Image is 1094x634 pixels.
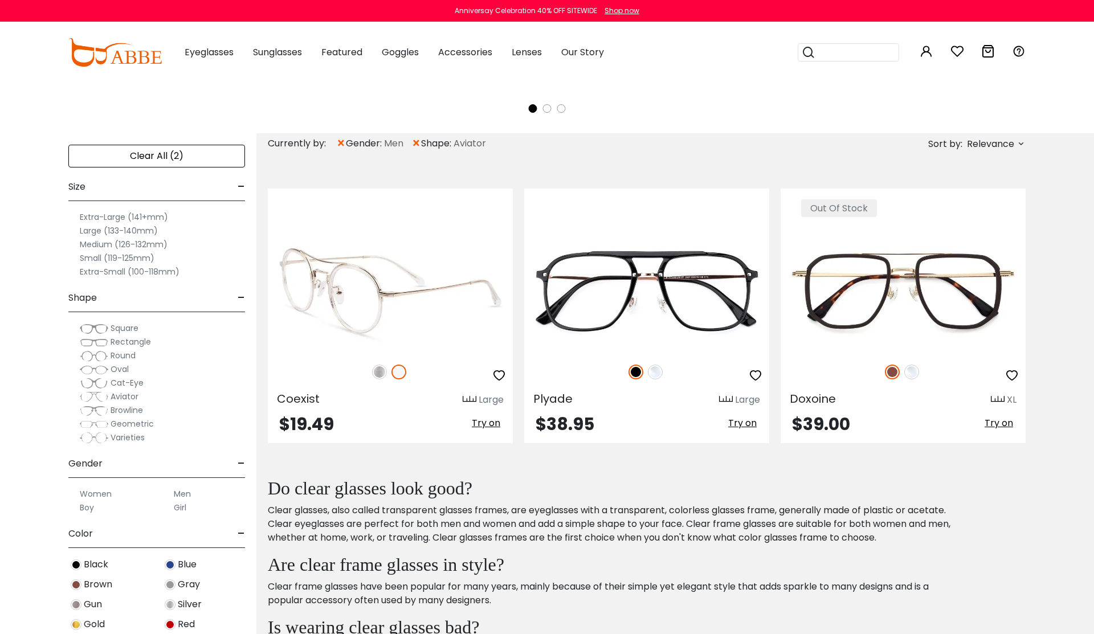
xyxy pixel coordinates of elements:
[238,173,245,201] span: -
[178,558,197,571] span: Blue
[981,416,1017,431] button: Try on
[1007,393,1017,407] div: XL
[268,230,513,352] img: Translucent Coexist - Combination ,Adjust Nose Pads
[781,230,1026,352] img: Brown Doxoine - Titanium,TR ,Adjust Nose Pads
[268,504,957,545] p: Clear glasses, also called transparent glasses frames, are eyeglasses with a transparent, colorle...
[382,46,419,59] span: Goggles
[80,350,108,362] img: Round.png
[268,580,957,607] p: Clear frame glasses have been popular for many years, mainly because of their simple yet elegant ...
[438,46,492,59] span: Accessories
[561,46,604,59] span: Our Story
[80,487,112,501] label: Women
[174,501,186,514] label: Girl
[111,404,143,416] span: Browline
[111,377,144,388] span: Cat-Eye
[455,6,597,16] div: Anniversay Celebration 40% OFF SITEWIDE
[84,617,105,631] span: Gold
[411,133,421,154] span: ×
[321,46,362,59] span: Featured
[454,137,486,150] span: Aviator
[68,284,97,312] span: Shape
[238,520,245,547] span: -
[68,173,85,201] span: Size
[84,558,108,571] span: Black
[178,617,195,631] span: Red
[801,199,877,217] span: Out Of Stock
[268,554,957,575] h2: Are clear frame glasses in style?
[238,450,245,477] span: -
[165,619,175,630] img: Red
[648,365,663,379] img: Clear
[967,134,1014,154] span: Relevance
[80,391,108,403] img: Aviator.png
[80,210,168,224] label: Extra-Large (141+mm)
[384,137,403,150] span: Men
[80,378,108,389] img: Cat-Eye.png
[111,336,151,347] span: Rectangle
[80,251,154,265] label: Small (119-125mm)
[80,419,108,430] img: Geometric.png
[524,230,769,352] img: Black Plyade - Titanium,TR ,Adjust Nose Pads
[68,145,245,167] div: Clear All (2)
[71,599,81,610] img: Gun
[80,405,108,416] img: Browline.png
[71,559,81,570] img: Black
[463,395,476,404] img: size ruler
[421,137,454,150] span: shape:
[985,416,1013,430] span: Try on
[735,393,760,407] div: Large
[719,395,733,404] img: size ruler
[472,416,500,430] span: Try on
[928,137,962,150] span: Sort by:
[111,322,138,334] span: Square
[372,365,387,379] img: Silver
[111,391,138,402] span: Aviator
[84,578,112,591] span: Brown
[279,412,334,436] span: $19.49
[80,364,108,375] img: Oval.png
[728,416,757,430] span: Try on
[536,412,594,436] span: $38.95
[512,46,542,59] span: Lenses
[165,579,175,590] img: Gray
[178,598,202,611] span: Silver
[725,416,760,431] button: Try on
[178,578,200,591] span: Gray
[599,6,639,15] a: Shop now
[336,133,346,154] span: ×
[111,418,154,430] span: Geometric
[165,559,175,570] img: Blue
[238,284,245,312] span: -
[605,6,639,16] div: Shop now
[80,432,108,444] img: Varieties.png
[346,137,384,150] span: gender:
[479,393,504,407] div: Large
[68,450,103,477] span: Gender
[84,598,102,611] span: Gun
[71,619,81,630] img: Gold
[174,487,191,501] label: Men
[165,599,175,610] img: Silver
[268,477,957,499] h2: Do clear glasses look good?
[68,520,93,547] span: Color
[904,365,919,379] img: Clear
[792,412,850,436] span: $39.00
[991,395,1005,404] img: size ruler
[391,365,406,379] img: Translucent
[111,363,129,375] span: Oval
[628,365,643,379] img: Black
[885,365,900,379] img: Brown
[80,224,158,238] label: Large (133-140mm)
[71,579,81,590] img: Brown
[790,391,836,407] span: Doxoine
[268,133,336,154] div: Currently by:
[111,350,136,361] span: Round
[80,265,179,279] label: Extra-Small (100-118mm)
[80,501,94,514] label: Boy
[185,46,234,59] span: Eyeglasses
[468,416,504,431] button: Try on
[80,337,108,348] img: Rectangle.png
